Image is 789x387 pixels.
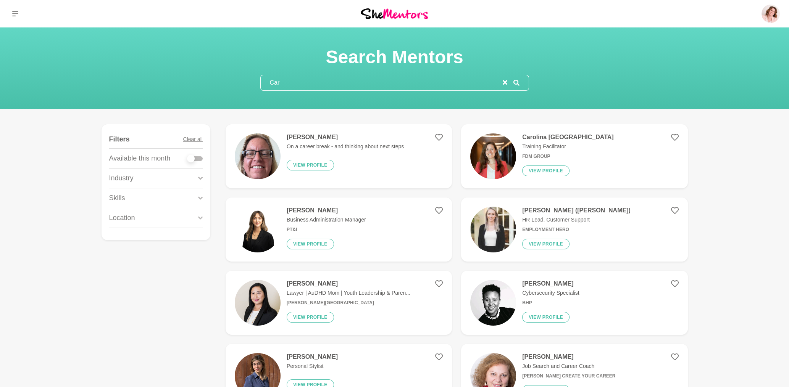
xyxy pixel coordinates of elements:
h4: [PERSON_NAME] [287,280,410,287]
h4: Filters [109,135,130,144]
img: 5de3db83b6dae0796d7d92dbe14c905248ab3aa6-1601x2451.jpg [235,133,281,179]
h6: PT&I [287,227,366,233]
p: Available this month [109,153,171,164]
p: Cybersecurity Specialist [522,289,579,297]
p: Lawyer | AuDHD Mom | Youth Leadership & Paren... [287,289,410,297]
a: Carolina [GEOGRAPHIC_DATA]Training FacilitatorFDM GroupView profile [461,124,687,188]
img: 008ea0b65436c31bb20f8ca6a3fed3e66daee298-6720x4480.jpg [470,133,516,179]
h1: Search Mentors [260,46,529,69]
p: Industry [109,173,134,183]
h4: [PERSON_NAME] [522,353,615,361]
h6: FDM Group [522,154,613,159]
h4: [PERSON_NAME] ([PERSON_NAME]) [522,207,631,214]
img: be57fb307c09339193c7ae328210ad89ed5dfda5-300x300.jpg [470,207,516,252]
h4: [PERSON_NAME] [287,353,338,361]
a: [PERSON_NAME]Business Administration ManagerPT&IView profile [226,198,452,262]
p: HR Lead, Customer Support [522,216,631,224]
img: She Mentors Logo [361,8,428,19]
h6: [PERSON_NAME][GEOGRAPHIC_DATA] [287,300,410,306]
img: 26f79df997a887ecf4ecf0a0acee5074b1dfb01e-820x820.jpg [235,207,281,252]
img: Amanda Greenman [762,5,780,23]
img: 169762214966d3fc8ba43841b87e64632ad5cade-400x400.jpg [470,280,516,326]
p: Personal Stylist [287,362,338,370]
a: [PERSON_NAME]Lawyer | AuDHD Mom | Youth Leadership & Paren...[PERSON_NAME][GEOGRAPHIC_DATA]View p... [226,271,452,335]
input: Search mentors [261,75,503,90]
h4: [PERSON_NAME] [522,280,579,287]
p: Job Search and Career Coach [522,362,615,370]
a: [PERSON_NAME] ([PERSON_NAME])HR Lead, Customer SupportEmployment HeroView profile [461,198,687,262]
p: Location [109,213,135,223]
img: 4e91b23fb5ffb8e988745f9c496fa79c7ddb9dda-400x400.jpg [235,280,281,326]
button: View profile [522,165,570,176]
p: Training Facilitator [522,143,613,151]
button: View profile [287,239,334,249]
button: View profile [522,312,570,323]
h4: [PERSON_NAME] [287,133,404,141]
a: [PERSON_NAME]Cybersecurity SpecialistBHPView profile [461,271,687,335]
h6: BHP [522,300,579,306]
h6: Employment Hero [522,227,631,233]
a: [PERSON_NAME]On a career break - and thinking about next stepsView profile [226,124,452,188]
button: View profile [287,312,334,323]
button: View profile [287,160,334,170]
p: Skills [109,193,125,203]
h6: [PERSON_NAME] Create Your Career [522,373,615,379]
h4: [PERSON_NAME] [287,207,366,214]
button: Clear all [183,130,203,148]
p: On a career break - and thinking about next steps [287,143,404,151]
button: View profile [522,239,570,249]
h4: Carolina [GEOGRAPHIC_DATA] [522,133,613,141]
p: Business Administration Manager [287,216,366,224]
